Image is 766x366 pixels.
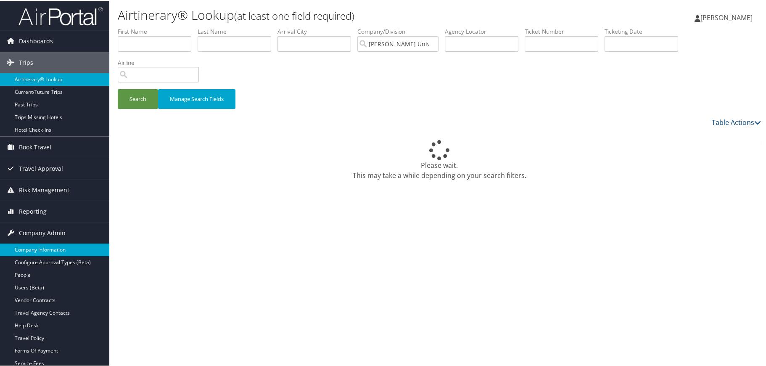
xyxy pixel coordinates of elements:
[19,51,33,72] span: Trips
[234,8,354,22] small: (at least one field required)
[19,179,69,200] span: Risk Management
[277,27,357,35] label: Arrival City
[118,27,198,35] label: First Name
[712,117,761,126] a: Table Actions
[445,27,525,35] label: Agency Locator
[695,4,761,29] a: [PERSON_NAME]
[605,27,684,35] label: Ticketing Date
[357,27,445,35] label: Company/Division
[118,5,547,23] h1: Airtinerary® Lookup
[19,200,47,221] span: Reporting
[525,27,605,35] label: Ticket Number
[19,157,63,178] span: Travel Approval
[19,30,53,51] span: Dashboards
[118,88,158,108] button: Search
[19,136,51,157] span: Book Travel
[700,12,753,21] span: [PERSON_NAME]
[158,88,235,108] button: Manage Search Fields
[118,139,761,180] div: Please wait. This may take a while depending on your search filters.
[198,27,277,35] label: Last Name
[19,222,66,243] span: Company Admin
[118,58,205,66] label: Airline
[18,5,103,25] img: airportal-logo.png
